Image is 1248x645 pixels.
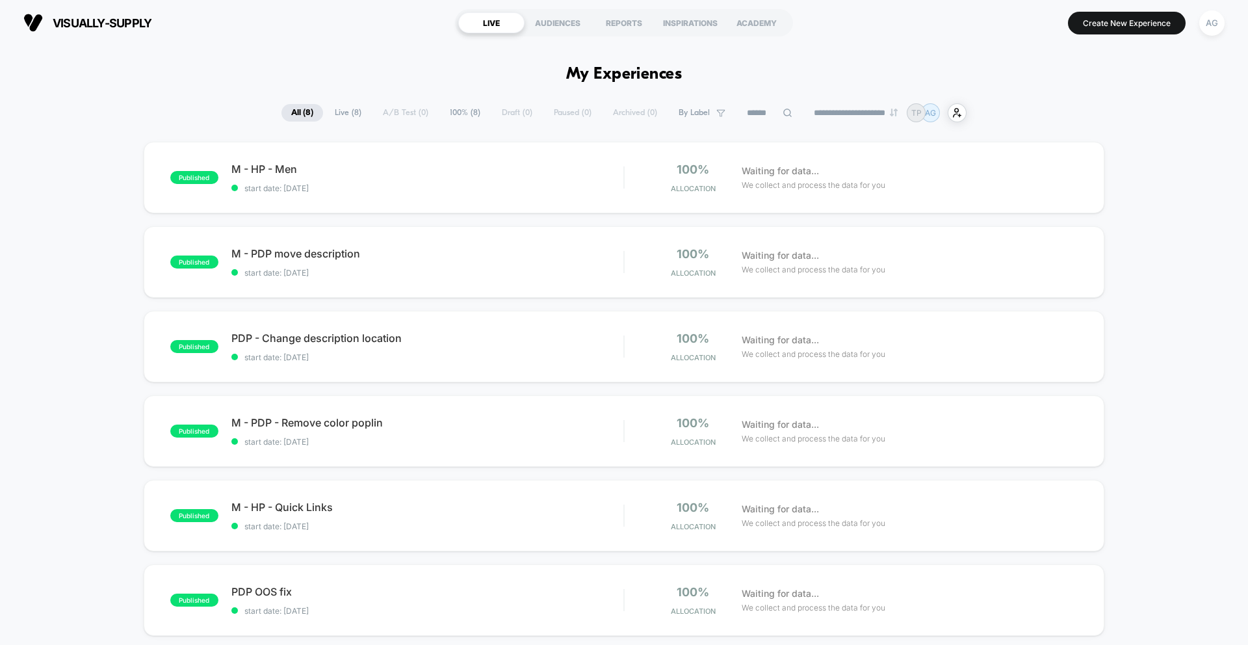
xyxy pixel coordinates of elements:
[231,268,623,278] span: start date: [DATE]
[742,586,819,601] span: Waiting for data...
[170,340,218,353] span: published
[170,171,218,184] span: published
[231,163,623,176] span: M - HP - Men
[742,517,885,529] span: We collect and process the data for you
[566,65,682,84] h1: My Experiences
[281,104,323,122] span: All ( 8 )
[170,509,218,522] span: published
[231,585,623,598] span: PDP OOS fix
[671,184,716,193] span: Allocation
[742,348,885,360] span: We collect and process the data for you
[671,353,716,362] span: Allocation
[170,425,218,438] span: published
[742,417,819,432] span: Waiting for data...
[231,247,623,260] span: M - PDP move description
[231,437,623,447] span: start date: [DATE]
[170,594,218,607] span: published
[23,13,43,33] img: Visually logo
[231,521,623,531] span: start date: [DATE]
[1195,10,1228,36] button: AG
[1068,12,1186,34] button: Create New Experience
[657,12,723,33] div: INSPIRATIONS
[742,601,885,614] span: We collect and process the data for you
[1199,10,1225,36] div: AG
[591,12,657,33] div: REPORTS
[677,585,709,599] span: 100%
[440,104,490,122] span: 100% ( 8 )
[458,12,525,33] div: LIVE
[231,332,623,345] span: PDP - Change description location
[671,438,716,447] span: Allocation
[525,12,591,33] div: AUDIENCES
[671,269,716,278] span: Allocation
[170,256,218,269] span: published
[890,109,898,116] img: end
[925,108,936,118] p: AG
[679,108,710,118] span: By Label
[231,183,623,193] span: start date: [DATE]
[742,164,819,178] span: Waiting for data...
[325,104,371,122] span: Live ( 8 )
[677,416,709,430] span: 100%
[677,247,709,261] span: 100%
[19,12,155,33] button: visually-supply
[53,16,151,30] span: visually-supply
[231,352,623,362] span: start date: [DATE]
[231,501,623,514] span: M - HP - Quick Links
[677,501,709,514] span: 100%
[231,606,623,616] span: start date: [DATE]
[231,416,623,429] span: M - PDP - Remove color poplin
[742,333,819,347] span: Waiting for data...
[911,108,922,118] p: TP
[742,179,885,191] span: We collect and process the data for you
[742,432,885,445] span: We collect and process the data for you
[671,522,716,531] span: Allocation
[742,263,885,276] span: We collect and process the data for you
[742,248,819,263] span: Waiting for data...
[671,607,716,616] span: Allocation
[677,332,709,345] span: 100%
[742,502,819,516] span: Waiting for data...
[677,163,709,176] span: 100%
[723,12,790,33] div: ACADEMY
